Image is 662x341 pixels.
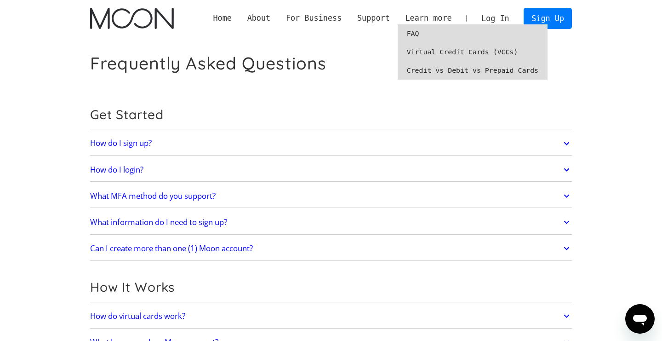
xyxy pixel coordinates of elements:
h2: What MFA method do you support? [90,191,216,201]
img: Moon Logo [90,8,173,29]
h2: Can I create more than one (1) Moon account? [90,244,253,253]
h2: How do virtual cards work? [90,312,185,321]
h2: How It Works [90,279,572,295]
div: For Business [286,12,342,24]
div: About [247,12,271,24]
a: home [90,8,173,29]
h1: Frequently Asked Questions [90,53,326,74]
h2: Get Started [90,107,572,122]
iframe: Button to launch messaging window [625,304,655,334]
a: Home [205,12,240,24]
div: Support [357,12,390,24]
a: What information do I need to sign up? [90,213,572,232]
a: Can I create more than one (1) Moon account? [90,239,572,258]
div: Support [349,12,397,24]
a: What MFA method do you support? [90,186,572,206]
a: Sign Up [524,8,571,29]
a: Virtual Credit Cards (VCCs) [398,43,548,61]
h2: How do I login? [90,165,143,174]
div: Learn more [405,12,451,24]
a: How do virtual cards work? [90,306,572,326]
a: FAQ [398,24,548,43]
div: Learn more [398,12,460,24]
h2: What information do I need to sign up? [90,218,227,227]
a: How do I login? [90,160,572,179]
a: Log In [474,8,517,29]
nav: Learn more [398,24,548,80]
h2: How do I sign up? [90,139,152,148]
a: Credit vs Debit vs Prepaid Cards [398,61,548,80]
a: How do I sign up? [90,134,572,153]
div: About [240,12,278,24]
div: For Business [278,12,349,24]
